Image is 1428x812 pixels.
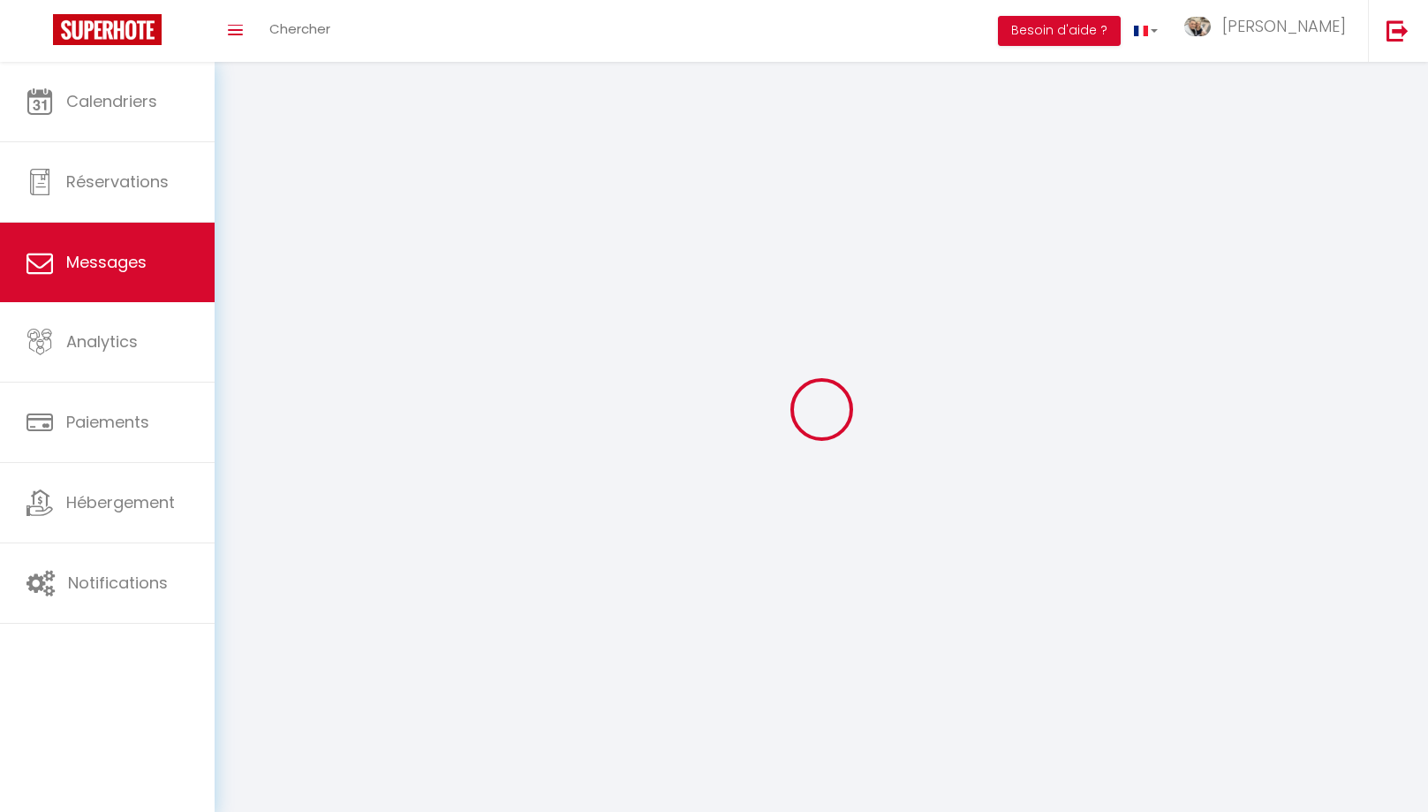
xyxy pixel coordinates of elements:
span: Paiements [66,411,149,433]
span: Messages [66,251,147,273]
img: logout [1386,19,1409,42]
button: Besoin d'aide ? [998,16,1121,46]
button: Ouvrir le widget de chat LiveChat [14,7,67,60]
span: Notifications [68,572,168,594]
span: Hébergement [66,491,175,513]
span: Calendriers [66,90,157,112]
span: [PERSON_NAME] [1222,15,1346,37]
img: Super Booking [53,14,162,45]
span: Analytics [66,330,138,353]
span: Réservations [66,171,169,193]
img: ... [1184,17,1211,37]
span: Chercher [269,19,330,38]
